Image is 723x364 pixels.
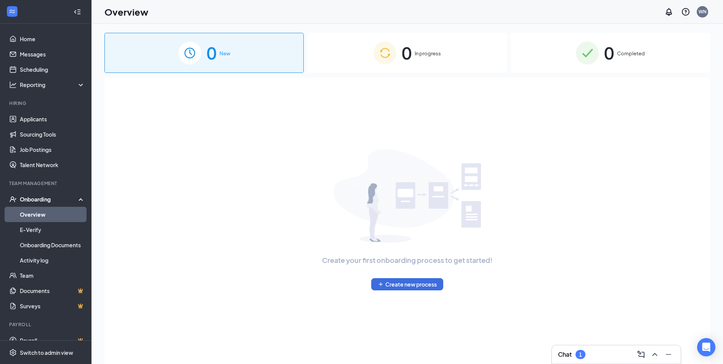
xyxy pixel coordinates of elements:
[20,268,85,283] a: Team
[20,222,85,237] a: E-Verify
[9,321,83,328] div: Payroll
[415,50,441,57] span: In progress
[20,283,85,298] a: DocumentsCrown
[20,207,85,222] a: Overview
[20,127,85,142] a: Sourcing Tools
[20,253,85,268] a: Activity log
[617,50,645,57] span: Completed
[378,281,384,287] svg: Plus
[699,8,707,15] div: WN
[20,333,85,348] a: PayrollCrown
[8,8,16,15] svg: WorkstreamLogo
[20,349,73,356] div: Switch to admin view
[20,81,85,89] div: Reporting
[104,5,148,18] h1: Overview
[681,7,690,16] svg: QuestionInfo
[207,40,216,66] span: 0
[74,8,81,16] svg: Collapse
[604,40,614,66] span: 0
[664,350,673,359] svg: Minimize
[9,81,17,89] svg: Analysis
[9,195,17,203] svg: UserCheck
[697,338,715,356] div: Open Intercom Messenger
[9,100,83,106] div: Hiring
[20,31,85,47] a: Home
[20,62,85,77] a: Scheduling
[20,157,85,172] a: Talent Network
[220,50,230,57] span: New
[20,47,85,62] a: Messages
[650,350,659,359] svg: ChevronUp
[664,7,673,16] svg: Notifications
[20,298,85,314] a: SurveysCrown
[20,111,85,127] a: Applicants
[322,255,492,266] span: Create your first onboarding process to get started!
[9,180,83,187] div: Team Management
[558,350,572,359] h3: Chat
[636,350,646,359] svg: ComposeMessage
[649,348,661,361] button: ChevronUp
[371,278,443,290] button: PlusCreate new process
[20,237,85,253] a: Onboarding Documents
[579,351,582,358] div: 1
[20,142,85,157] a: Job Postings
[20,195,79,203] div: Onboarding
[402,40,412,66] span: 0
[635,348,647,361] button: ComposeMessage
[662,348,675,361] button: Minimize
[9,349,17,356] svg: Settings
